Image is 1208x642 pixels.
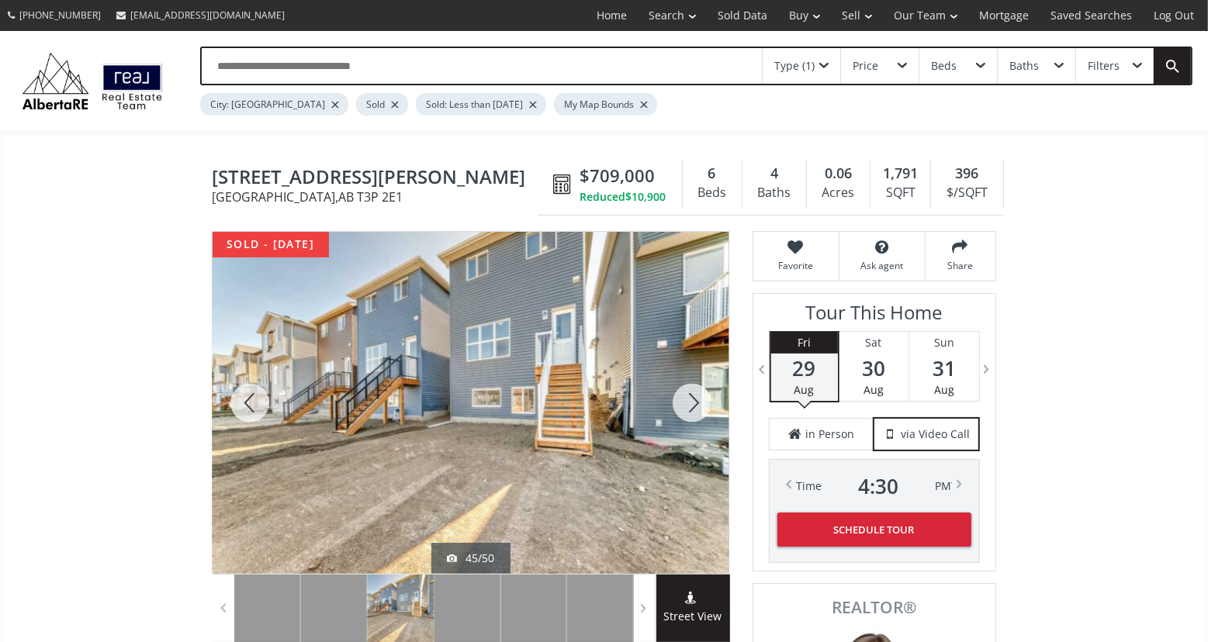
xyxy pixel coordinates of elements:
[109,1,292,29] a: [EMAIL_ADDRESS][DOMAIN_NAME]
[805,426,854,442] span: in Person
[909,332,979,354] div: Sun
[761,259,831,272] span: Favorite
[580,164,656,188] span: $709,000
[16,49,169,113] img: Logo
[200,93,348,116] div: City: [GEOGRAPHIC_DATA]
[1009,60,1039,71] div: Baths
[1088,60,1120,71] div: Filters
[859,475,899,497] span: 4 : 30
[750,181,798,205] div: Baths
[213,191,545,203] span: [GEOGRAPHIC_DATA] , AB T3P 2E1
[931,60,957,71] div: Beds
[771,332,838,354] div: Fri
[815,164,862,184] div: 0.06
[797,475,952,497] div: Time PM
[769,302,980,331] h3: Tour This Home
[554,93,657,116] div: My Map Bounds
[19,9,101,22] span: [PHONE_NUMBER]
[626,189,666,205] span: $10,900
[447,551,495,566] div: 45/50
[864,382,884,397] span: Aug
[847,259,917,272] span: Ask agent
[130,9,285,22] span: [EMAIL_ADDRESS][DOMAIN_NAME]
[691,181,734,205] div: Beds
[839,357,909,379] span: 30
[878,181,922,205] div: SQFT
[750,164,798,184] div: 4
[774,60,815,71] div: Type (1)
[213,167,545,191] span: 611 Lucas Boulevard NW
[770,599,978,616] span: REALTOR®
[356,93,408,116] div: Sold
[777,513,971,547] button: Schedule Tour
[934,382,954,397] span: Aug
[939,181,995,205] div: $/SQFT
[771,357,838,379] span: 29
[656,608,730,626] span: Street View
[909,357,979,379] span: 31
[416,93,546,116] div: Sold: Less than [DATE]
[580,189,666,205] div: Reduced
[883,164,918,184] span: 1,791
[839,332,909,354] div: Sat
[815,181,862,205] div: Acres
[901,426,970,442] span: via Video Call
[939,164,995,184] div: 396
[212,232,729,574] div: 611 Lucas Boulevard NW Calgary, AB T3P 2E1 - Photo 45 of 50
[794,382,815,397] span: Aug
[853,60,878,71] div: Price
[933,259,988,272] span: Share
[213,232,329,257] div: sold - [DATE]
[691,164,734,184] div: 6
